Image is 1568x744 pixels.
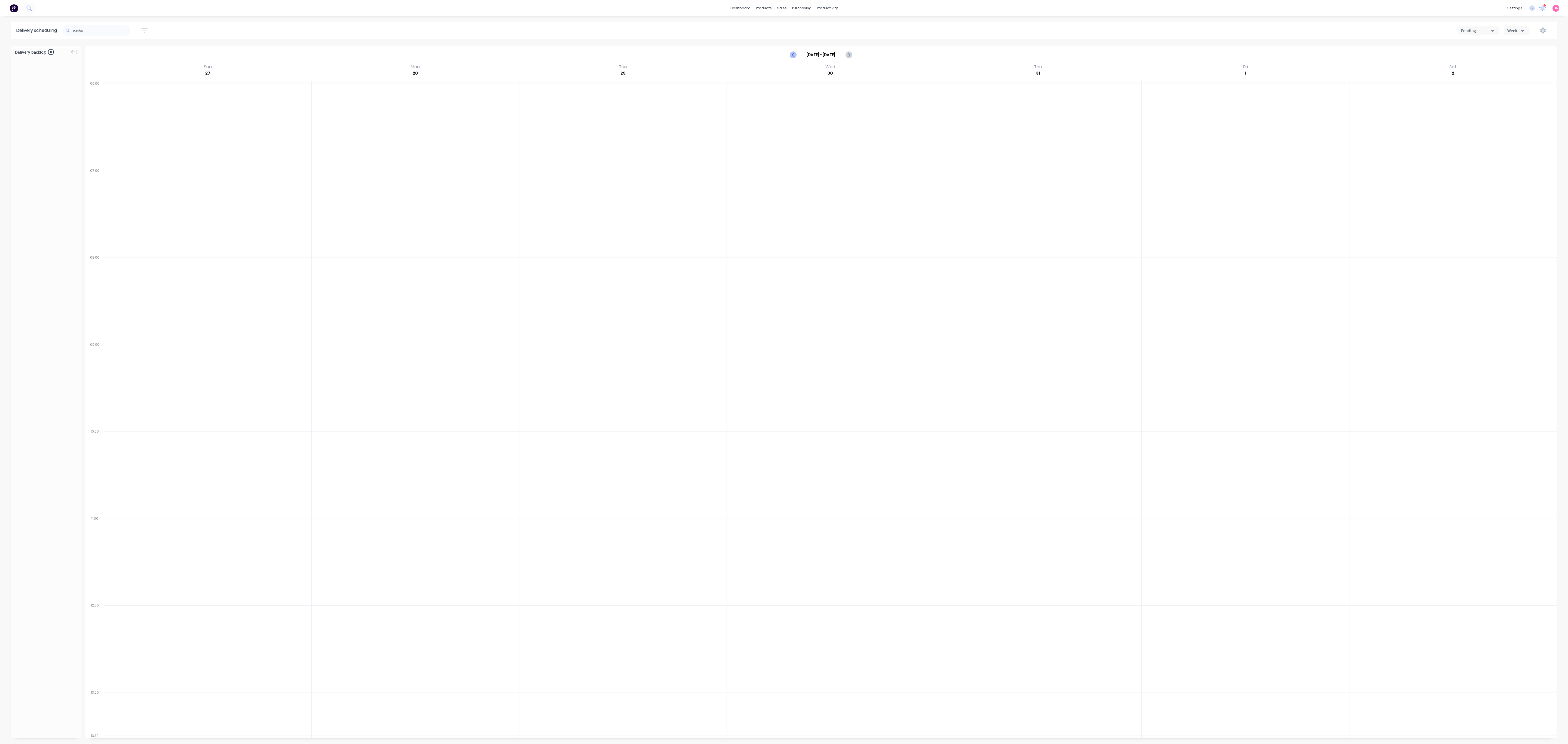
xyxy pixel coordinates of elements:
a: dashboard [728,4,753,12]
div: 31 [1034,70,1042,77]
div: 1 [1242,70,1249,77]
div: Week [1507,28,1523,33]
div: 2 [1449,70,1456,77]
div: productivity [814,4,841,12]
div: 10:00 [85,428,104,515]
div: 06:00 [85,80,104,167]
div: 07:00 [85,167,104,255]
div: Pending [1461,28,1491,33]
div: 28 [412,70,419,77]
div: settings [1505,4,1525,12]
div: 11:00 [85,515,104,602]
div: sales [774,4,789,12]
div: 29 [619,70,626,77]
div: Fri [1242,64,1249,70]
div: 13:30 [85,733,104,739]
input: Search for orders [73,25,130,36]
span: Delivery backlog [15,49,46,55]
div: Thu [1032,64,1044,70]
div: 27 [204,70,211,77]
div: products [753,4,774,12]
span: 0 [48,49,54,55]
button: Pending [1458,26,1499,35]
button: Week [1504,26,1529,35]
div: Delivery scheduling [11,22,62,39]
div: 13:00 [85,689,104,733]
div: Wed [824,64,837,70]
div: 09:00 [85,341,104,428]
div: 12:00 [85,602,104,689]
div: 08:00 [85,254,104,341]
div: Mon [409,64,421,70]
span: DN [1554,6,1558,11]
div: Tue [617,64,629,70]
div: purchasing [789,4,814,12]
div: 30 [827,70,834,77]
div: Sun [202,64,213,70]
div: Sat [1448,64,1458,70]
img: Factory [10,4,18,12]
